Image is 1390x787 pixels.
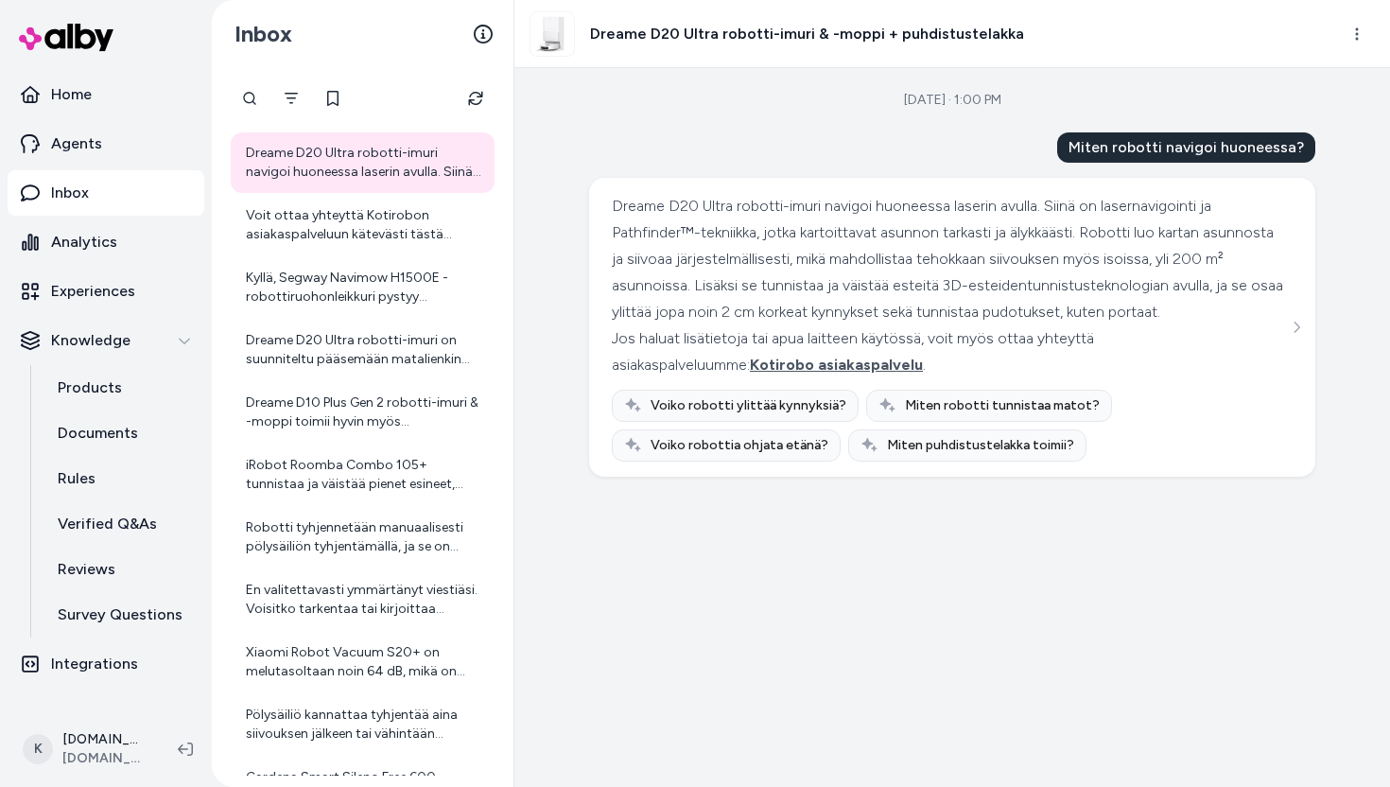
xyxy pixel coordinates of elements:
a: Kyllä, Segway Navimow H1500E -robottiruohonleikkuri pystyy leikkaamaan useita erillisiä leikkuual... [231,257,495,318]
button: Refresh [457,79,495,117]
p: Rules [58,467,96,490]
a: Inbox [8,170,204,216]
div: Voit ottaa yhteyttä Kotirobon asiakaspalveluun kätevästi tästä linkistä: [Kotirobo Asiakaspalvelu... [246,206,483,244]
div: En valitettavasti ymmärtänyt viestiäsi. Voisitko tarkentaa tai kirjoittaa kysymyksesi uudelleen? ... [246,581,483,619]
a: Xiaomi Robot Vacuum S20+ on melutasoltaan noin 64 dB, mikä on melko normaali taso robotti-imureil... [231,632,495,692]
a: Integrations [8,641,204,687]
a: Experiences [8,269,204,314]
p: Survey Questions [58,603,182,626]
span: K [23,734,53,764]
a: Reviews [39,547,204,592]
p: Experiences [51,280,135,303]
p: Documents [58,422,138,445]
img: alby Logo [19,24,113,51]
div: Dreame D20 Ultra robotti-imuri navigoi huoneessa laserin avulla. Siinä on lasernavigointi ja Path... [612,193,1288,325]
span: Voiko robottia ohjata etänä? [651,436,828,455]
a: iRobot Roomba Combo 105+ tunnistaa ja väistää pienet esineet, kuten lelut ja sähköjohdot, etukame... [231,445,495,505]
div: Dreame D10 Plus Gen 2 robotti-imuri & -moppi toimii hyvin myös koiratalouksissa. Sen tehokas imut... [246,393,483,431]
div: Miten robotti navigoi huoneessa? [1057,132,1315,163]
a: Voit ottaa yhteyttä Kotirobon asiakaspalveluun kätevästi tästä linkistä: [Kotirobo Asiakaspalvelu... [231,195,495,255]
a: Verified Q&As [39,501,204,547]
h3: Dreame D20 Ultra robotti-imuri & -moppi + puhdistustelakka [590,23,1024,45]
div: Dreame D20 Ultra robotti-imuri navigoi huoneessa laserin avulla. Siinä on lasernavigointi ja Path... [246,144,483,182]
a: Dreame D10 Plus Gen 2 robotti-imuri & -moppi toimii hyvin myös koiratalouksissa. Sen tehokas imut... [231,382,495,443]
h2: Inbox [235,20,292,48]
a: Survey Questions [39,592,204,638]
p: Products [58,376,122,399]
a: Dreame D20 Ultra robotti-imuri navigoi huoneessa laserin avulla. Siinä on lasernavigointi ja Path... [231,132,495,193]
a: Home [8,72,204,117]
a: Pölysäiliö kannattaa tyhjentää aina siivouksen jälkeen tai vähintään säännöllisesti, jotta robott... [231,694,495,755]
div: Xiaomi Robot Vacuum S20+ on melutasoltaan noin 64 dB, mikä on melko normaali taso robotti-imureil... [246,643,483,681]
span: Miten robotti tunnistaa matot? [905,396,1100,415]
div: Kyllä, Segway Navimow H1500E -robottiruohonleikkuri pystyy leikkaamaan useita erillisiä leikkuual... [246,269,483,306]
a: Rules [39,456,204,501]
a: Analytics [8,219,204,265]
span: Kotirobo asiakaspalvelu [750,356,923,374]
a: Dreame D20 Ultra robotti-imuri on suunniteltu pääsemään matalienkin kalusteiden, kuten sohvien, a... [231,320,495,380]
span: [DOMAIN_NAME] [62,749,148,768]
p: Integrations [51,653,138,675]
span: Voiko robotti ylittää kynnyksiä? [651,396,846,415]
div: [DATE] · 1:00 PM [904,91,1001,110]
span: Miten puhdistustelakka toimii? [887,436,1074,455]
div: Jos haluat lisätietoja tai apua laitteen käytössä, voit myös ottaa yhteyttä asiakaspalveluumme: . [612,325,1288,378]
button: K[DOMAIN_NAME] Shopify[DOMAIN_NAME] [11,719,163,779]
div: Pölysäiliö kannattaa tyhjentää aina siivouksen jälkeen tai vähintään säännöllisesti, jotta robott... [246,706,483,743]
img: Dreame_D20_Ultra_main_white_1.jpg [530,12,574,56]
a: Documents [39,411,204,456]
p: Agents [51,132,102,155]
a: Products [39,365,204,411]
p: Verified Q&As [58,513,157,535]
button: Knowledge [8,318,204,363]
p: Reviews [58,558,115,581]
a: En valitettavasti ymmärtänyt viestiäsi. Voisitko tarkentaa tai kirjoittaa kysymyksesi uudelleen? ... [231,569,495,630]
p: Analytics [51,231,117,254]
p: Inbox [51,182,89,204]
p: Home [51,83,92,106]
button: See more [1285,316,1308,339]
a: Agents [8,121,204,166]
div: Dreame D20 Ultra robotti-imuri on suunniteltu pääsemään matalienkin kalusteiden, kuten sohvien, a... [246,331,483,369]
p: Knowledge [51,329,130,352]
div: Robotti tyhjennetään manuaalisesti pölysäiliön tyhjentämällä, ja se on suunniteltu helpoksi puhdi... [246,518,483,556]
a: Robotti tyhjennetään manuaalisesti pölysäiliön tyhjentämällä, ja se on suunniteltu helpoksi puhdi... [231,507,495,568]
div: iRobot Roomba Combo 105+ tunnistaa ja väistää pienet esineet, kuten lelut ja sähköjohdot, etukame... [246,456,483,494]
button: Filter [272,79,310,117]
p: [DOMAIN_NAME] Shopify [62,730,148,749]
